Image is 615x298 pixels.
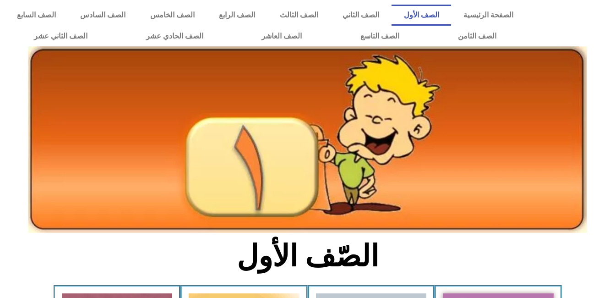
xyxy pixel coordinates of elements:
[451,5,525,26] a: الصفحة الرئيسية
[207,5,267,26] a: الصف الرابع
[392,5,451,26] a: الصف الأول
[331,26,429,47] a: الصف التاسع
[117,26,233,47] a: الصف الحادي عشر
[156,238,459,274] h2: الصّف الأول
[5,26,117,47] a: الصف الثاني عشر
[232,26,331,47] a: الصف العاشر
[429,26,526,47] a: الصف الثامن
[267,5,330,26] a: الصف الثالث
[5,5,68,26] a: الصف السابع
[330,5,391,26] a: الصف الثاني
[68,5,138,26] a: الصف السادس
[138,5,207,26] a: الصف الخامس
